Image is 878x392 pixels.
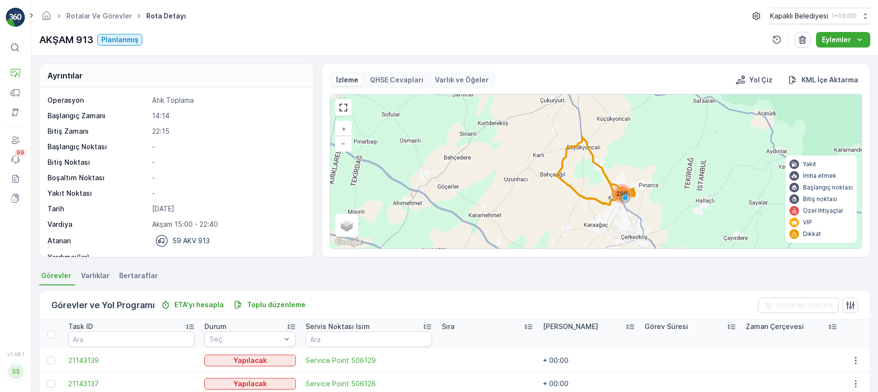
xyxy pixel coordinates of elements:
a: 21143139 [68,356,195,365]
p: Dikkat [803,230,821,238]
span: + [341,125,346,133]
p: Zaman Çerçevesi [746,322,804,331]
p: ETA'yı hesapla [174,300,224,310]
p: Operasyon [47,95,148,105]
p: Yakıt Noktası [47,188,148,198]
a: 21143137 [68,379,195,389]
td: + 00:00 [538,349,639,372]
p: Kapaklı Belediyesi [770,11,828,21]
p: 99 [16,149,24,157]
p: Tarih [47,204,148,214]
p: Yapılacak [233,356,267,365]
p: - [152,188,303,198]
p: Eylemler [822,35,851,45]
p: 14:14 [152,111,303,121]
p: Yardımcı(lar) [47,252,148,262]
button: Eylemler [816,32,870,47]
p: Bitiş Zamanı [47,126,148,136]
p: Başlangıç noktası [803,184,853,191]
p: - [152,142,303,152]
p: Servis Noktası Isim [306,322,370,331]
a: Rotalar ve Görevler [66,12,132,20]
button: Yapılacak [204,355,296,366]
p: Toplu düzenleme [247,300,306,310]
button: Yapılacak [204,378,296,390]
a: Ana Sayfa [41,14,52,22]
div: Toggle Row Selected [47,357,55,364]
button: Yol Çiz [732,74,776,86]
p: Sıra [442,322,454,331]
span: Görevler [41,271,71,281]
p: - [152,157,303,167]
p: Ayrıntılar [47,70,83,81]
span: Bertaraflar [119,271,158,281]
button: Filtreleri temizle [758,298,839,313]
p: İmha etmek [803,172,836,180]
a: View Fullscreen [336,100,351,115]
p: 22:15 [152,126,303,136]
div: Toggle Row Selected [47,380,55,388]
span: − [341,139,346,147]
p: Varlık ve Öğeler [435,75,489,85]
button: ETA'yı hesapla [157,299,228,311]
p: Başlangıç Noktası [47,142,148,152]
a: Yakınlaştır [336,122,351,136]
p: Planlanmış [101,35,139,45]
p: 59 AKV 913 [172,236,210,246]
p: Seç [210,334,281,344]
p: Yakıt [803,160,816,168]
div: 290 [613,184,632,204]
p: Atanan [47,236,71,246]
p: Görevler ve Yol Programı [51,298,155,312]
p: Bitiş noktası [803,195,837,203]
p: KML İçe Aktarma [801,75,858,85]
p: Özel ihtiyaçlar [803,207,844,215]
img: logo [6,8,25,27]
span: Varlıklar [81,271,109,281]
img: Google [333,236,365,249]
p: Task ID [68,322,93,331]
a: Bu bölgeyi Google Haritalar'da açın (yeni pencerede açılır) [333,236,365,249]
a: Layers [336,215,357,236]
p: - [152,252,303,262]
p: Atık Toplama [152,95,303,105]
p: Akşam 15:00 - 22:40 [152,220,303,229]
p: AKŞAM 913 [39,32,93,47]
button: Planlanmış [97,34,142,46]
button: SS [6,359,25,384]
button: Kapaklı Belediyesi(+03:00) [770,8,870,24]
span: 290 [616,190,628,197]
p: [PERSON_NAME] [543,322,598,331]
a: 99 [6,150,25,169]
button: Toplu düzenleme [230,299,309,311]
p: Yapılacak [233,379,267,389]
p: İzleme [336,75,358,85]
p: - [152,173,303,183]
p: Boşaltım Noktası [47,173,148,183]
input: Ara [68,331,195,347]
p: Bitiş Noktası [47,157,148,167]
p: [DATE] [152,204,303,214]
p: ( +03:00 ) [832,12,857,20]
a: Service Point 506128 [306,379,432,389]
button: KML İçe Aktarma [784,74,862,86]
p: QHSE Cevapları [370,75,423,85]
a: Service Point 506129 [306,356,432,365]
div: SS [8,364,24,379]
p: Yol Çiz [749,75,772,85]
a: Uzaklaştır [336,136,351,151]
span: Rota Detayı [144,11,188,21]
p: VIP [803,219,812,226]
input: Ara [306,331,432,347]
p: Başlangıç Zamanı [47,111,148,121]
p: Vardiya [47,220,148,229]
span: v 1.48.1 [6,351,25,357]
p: Durum [204,322,227,331]
p: Filtreleri temizle [777,300,833,310]
p: Görev Süresi [645,322,688,331]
